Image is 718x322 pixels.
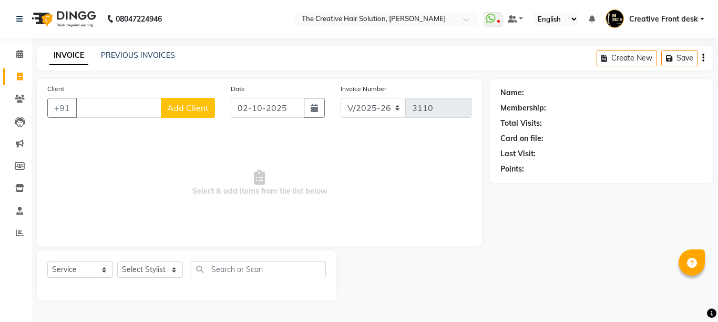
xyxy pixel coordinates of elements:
[47,84,64,94] label: Client
[500,103,546,114] div: Membership:
[47,130,471,236] span: Select & add items from the list below
[500,164,524,175] div: Points:
[101,51,175,60] a: PREVIOUS INVOICES
[76,98,161,118] input: Search by Name/Mobile/Email/Code
[27,4,99,34] img: logo
[500,133,543,144] div: Card on file:
[231,84,245,94] label: Date
[500,148,536,159] div: Last Visit:
[629,14,698,25] span: Creative Front desk
[191,261,326,277] input: Search or Scan
[500,118,542,129] div: Total Visits:
[47,98,77,118] button: +91
[116,4,162,34] b: 08047224946
[500,87,524,98] div: Name:
[161,98,215,118] button: Add Client
[597,50,657,66] button: Create New
[341,84,386,94] label: Invoice Number
[674,280,707,311] iframe: chat widget
[661,50,698,66] button: Save
[167,103,209,113] span: Add Client
[606,9,624,28] img: Creative Front desk
[49,46,88,65] a: INVOICE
